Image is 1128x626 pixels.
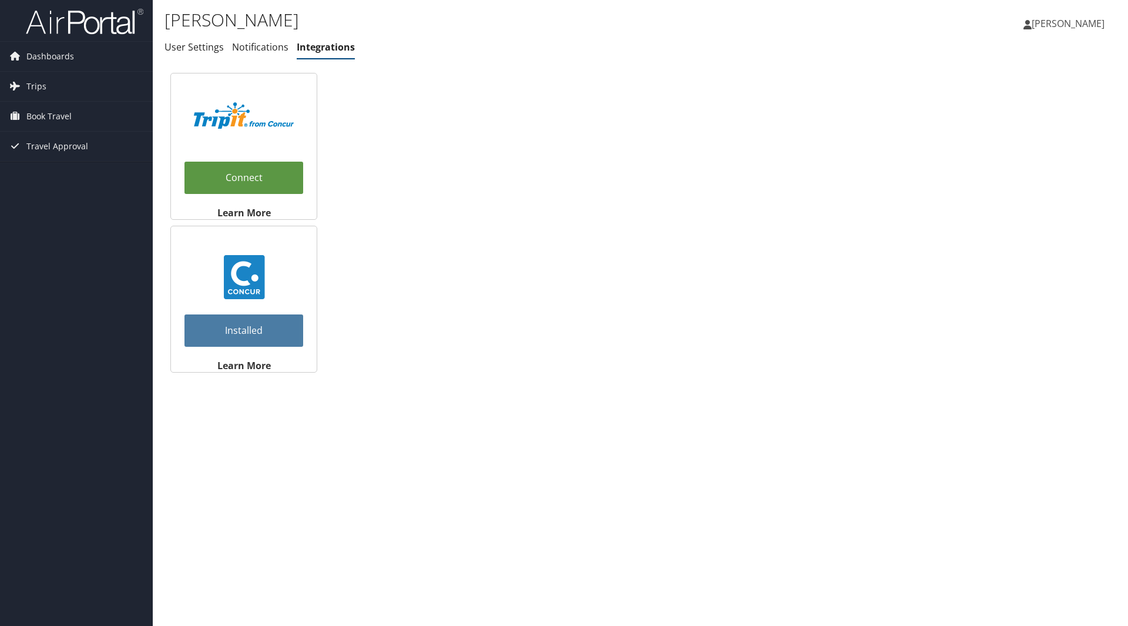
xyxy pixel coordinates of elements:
h1: [PERSON_NAME] [164,8,799,32]
strong: Learn More [217,359,271,372]
a: [PERSON_NAME] [1023,6,1116,41]
a: Connect [184,162,303,194]
img: airportal-logo.png [26,8,143,35]
span: Book Travel [26,102,72,131]
img: concur_23.png [222,255,266,299]
img: TripIt_Logo_Color_SOHP.png [194,102,294,129]
span: Trips [26,72,46,101]
span: Dashboards [26,42,74,71]
a: Notifications [232,41,288,53]
a: Installed [184,314,303,347]
span: [PERSON_NAME] [1032,17,1104,30]
a: User Settings [164,41,224,53]
a: Integrations [297,41,355,53]
strong: Learn More [217,206,271,219]
span: Travel Approval [26,132,88,161]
